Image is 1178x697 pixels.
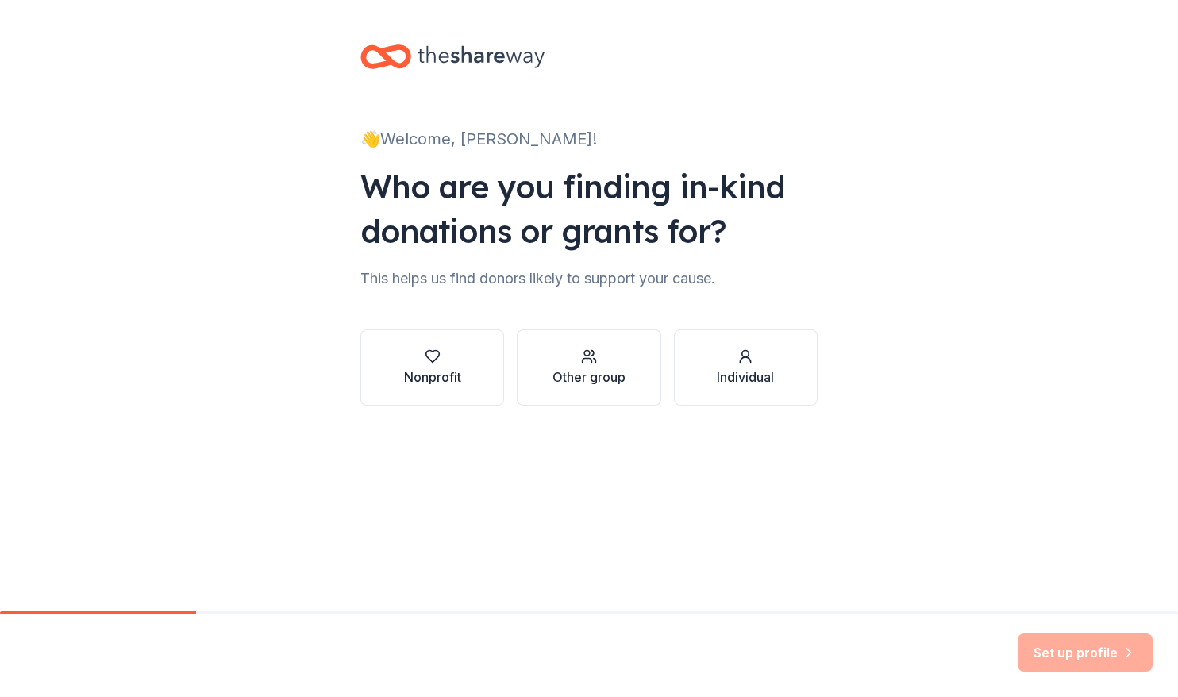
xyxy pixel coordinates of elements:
[360,164,818,253] div: Who are you finding in-kind donations or grants for?
[552,368,626,387] div: Other group
[360,126,818,152] div: 👋 Welcome, [PERSON_NAME]!
[404,368,461,387] div: Nonprofit
[717,368,774,387] div: Individual
[517,329,660,406] button: Other group
[674,329,818,406] button: Individual
[360,266,818,291] div: This helps us find donors likely to support your cause.
[360,329,504,406] button: Nonprofit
